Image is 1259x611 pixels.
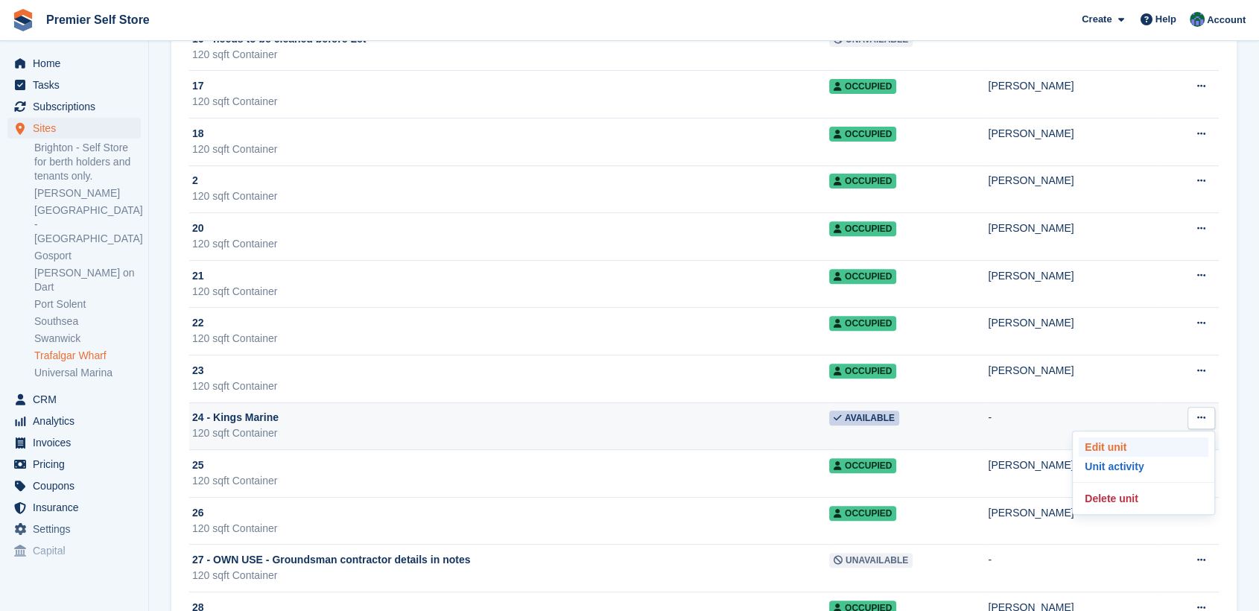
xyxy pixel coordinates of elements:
div: 120 sqft Container [192,425,829,441]
a: menu [7,53,141,74]
div: [PERSON_NAME] [988,173,1159,189]
span: Occupied [829,364,896,379]
span: Occupied [829,174,896,189]
span: Storefront [13,574,148,589]
a: Unit activity [1079,457,1208,476]
a: Premier Self Store [40,7,156,32]
span: CRM [33,389,122,410]
div: 120 sqft Container [192,331,829,346]
span: Analytics [33,411,122,431]
img: stora-icon-8386f47178a22dfd0bd8f6a31ec36ba5ce8667c1dd55bd0f319d3a0aa187defe.svg [12,9,34,31]
a: Universal Marina [34,366,141,380]
span: 23 [192,363,204,379]
span: 18 [192,126,204,142]
div: [PERSON_NAME] [988,458,1159,473]
span: 17 [192,78,204,94]
span: 26 [192,505,204,521]
a: Brighton - Self Store for berth holders and tenants only. [34,141,141,183]
span: Invoices [33,432,122,453]
span: Tasks [33,75,122,95]
td: - [988,545,1159,592]
a: [GEOGRAPHIC_DATA] - [GEOGRAPHIC_DATA] [34,203,141,246]
span: Help [1155,12,1176,27]
a: menu [7,519,141,539]
img: Jo Granger [1190,12,1205,27]
span: Account [1207,13,1246,28]
div: 120 sqft Container [192,379,829,394]
a: menu [7,118,141,139]
div: 120 sqft Container [192,284,829,300]
span: 2 [192,173,198,189]
a: Southsea [34,314,141,329]
div: [PERSON_NAME] [988,126,1159,142]
div: [PERSON_NAME] [988,363,1159,379]
td: - [988,23,1159,71]
div: 120 sqft Container [192,568,829,583]
span: 27 - OWN USE - Groundsman contractor details in notes [192,552,470,568]
a: menu [7,389,141,410]
span: Occupied [829,79,896,94]
span: Subscriptions [33,96,122,117]
a: Edit unit [1079,437,1208,457]
a: menu [7,475,141,496]
span: Occupied [829,506,896,521]
a: Delete unit [1079,489,1208,508]
span: 20 [192,221,204,236]
span: Occupied [829,221,896,236]
span: Occupied [829,458,896,473]
span: 24 - Kings Marine [192,410,279,425]
span: Capital [33,540,122,561]
a: Swanwick [34,332,141,346]
span: Create [1082,12,1111,27]
a: menu [7,411,141,431]
div: [PERSON_NAME] [988,78,1159,94]
div: 120 sqft Container [192,47,829,63]
div: 120 sqft Container [192,94,829,110]
div: 120 sqft Container [192,521,829,536]
a: [PERSON_NAME] on Dart [34,266,141,294]
span: Unavailable [829,553,913,568]
div: [PERSON_NAME] [988,268,1159,284]
a: menu [7,540,141,561]
div: 120 sqft Container [192,236,829,252]
span: 21 [192,268,204,284]
a: Gosport [34,249,141,263]
span: Settings [33,519,122,539]
span: Available [829,411,899,425]
div: [PERSON_NAME] [988,505,1159,521]
span: 25 [192,458,204,473]
span: 22 [192,315,204,331]
a: menu [7,454,141,475]
a: menu [7,75,141,95]
span: Sites [33,118,122,139]
div: [PERSON_NAME] [988,315,1159,331]
div: [PERSON_NAME] [988,221,1159,236]
span: Insurance [33,497,122,518]
div: 120 sqft Container [192,142,829,157]
a: menu [7,432,141,453]
a: menu [7,96,141,117]
span: Occupied [829,269,896,284]
span: Coupons [33,475,122,496]
a: [PERSON_NAME] [34,186,141,200]
a: Port Solent [34,297,141,311]
div: 120 sqft Container [192,473,829,489]
a: Trafalgar Wharf [34,349,141,363]
div: 120 sqft Container [192,189,829,204]
td: - [988,402,1159,450]
span: Pricing [33,454,122,475]
span: Occupied [829,316,896,331]
a: menu [7,497,141,518]
span: Home [33,53,122,74]
span: Occupied [829,127,896,142]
